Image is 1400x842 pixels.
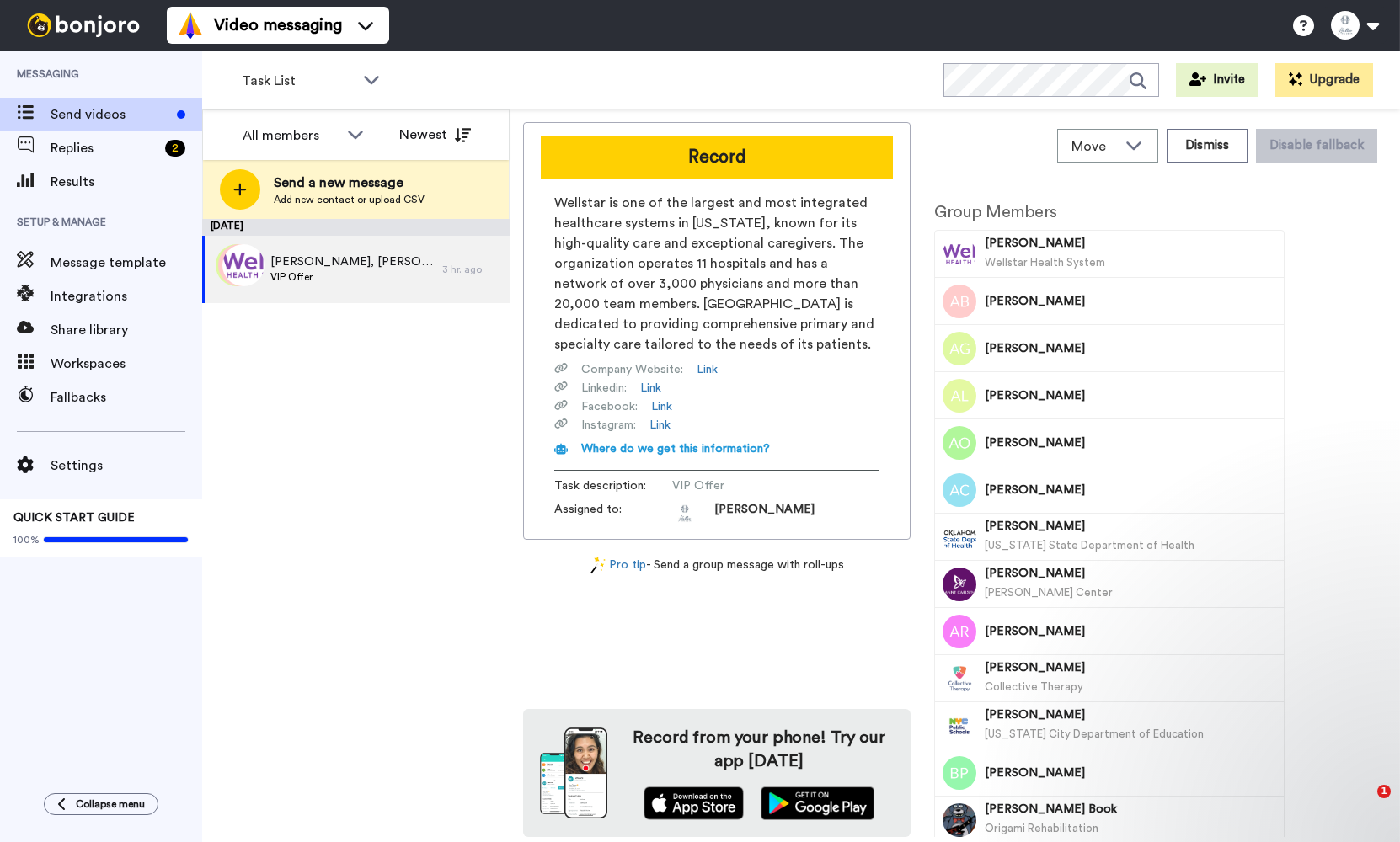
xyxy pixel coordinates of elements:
[590,557,646,574] a: Pro tip
[985,623,1278,640] span: [PERSON_NAME]
[51,138,158,158] span: Replies
[51,456,202,476] span: Settings
[581,443,770,455] span: Where do we get this information?
[51,286,202,306] span: Integrations
[270,253,434,270] span: [PERSON_NAME], [PERSON_NAME] & 104 others
[985,565,1278,582] span: [PERSON_NAME]
[985,765,1278,781] span: [PERSON_NAME]
[985,482,1278,498] span: [PERSON_NAME]
[985,728,1204,739] span: [US_STATE] City Department of Education
[624,726,894,773] h4: Record from your phone! Try our app [DATE]
[985,434,1278,451] span: [PERSON_NAME]
[651,398,672,415] a: Link
[943,803,976,837] img: Image of Bonnie Book
[943,568,976,601] img: Image of Angie Bolme
[672,501,697,526] img: 0cdba2d7-1443-4677-9691-2502d3c84570-1758059421.jpg
[985,540,1194,551] span: [US_STATE] State Department of Health
[51,387,202,408] span: Fallbacks
[985,587,1113,598] span: [PERSON_NAME] Center
[541,136,893,179] button: Record
[985,801,1278,818] span: [PERSON_NAME] Book
[985,823,1098,834] span: Origami Rehabilitation
[1071,136,1117,157] span: Move
[985,293,1278,310] span: [PERSON_NAME]
[943,520,976,554] img: Image of Angelia Burke
[644,786,744,820] img: appstore
[714,501,815,526] span: [PERSON_NAME]
[943,285,976,318] img: Image of Alayna Bollinger
[985,257,1105,268] span: Wellstar Health System
[943,662,976,695] img: Image of Becky Daniel
[218,244,260,286] img: ab.png
[1275,63,1373,97] button: Upgrade
[943,756,976,790] img: Image of Bianca Pierre
[216,244,258,286] img: ag.png
[985,706,1278,723] span: [PERSON_NAME]
[540,727,607,818] img: download
[943,379,976,413] img: Image of Amanda Lujan
[274,173,425,193] span: Send a new message
[165,140,185,157] div: 2
[761,786,874,820] img: playstore
[1167,129,1248,163] button: Dismiss
[51,320,202,340] span: Share library
[581,380,627,397] span: Linkedin :
[985,518,1278,535] span: [PERSON_NAME]
[51,104,170,125] span: Send videos
[20,13,147,37] img: bj-logo-header-white.svg
[985,340,1278,357] span: [PERSON_NAME]
[274,193,425,206] span: Add new contact or upload CSV
[985,387,1278,404] span: [PERSON_NAME]
[76,797,145,811] span: Collapse menu
[985,235,1278,252] span: [PERSON_NAME]
[697,361,718,378] a: Link
[943,615,976,648] img: Image of Annie Rosen
[943,237,976,271] img: Image of Adrianna Mallett
[649,417,671,434] a: Link
[1377,785,1391,798] span: 1
[672,477,832,494] span: VIP Offer
[442,263,501,276] div: 3 hr. ago
[242,71,355,91] span: Task List
[1256,129,1377,163] button: Disable fallback
[222,244,265,286] img: 9b99fccc-d2bf-4d92-b22d-374ae8bf28fe.png
[51,172,202,192] span: Results
[985,681,1083,692] span: Collective Therapy
[554,477,672,494] span: Task description :
[387,118,484,152] button: Newest
[13,533,40,546] span: 100%
[581,417,636,434] span: Instagram :
[523,557,911,574] div: - Send a group message with roll-ups
[934,203,1285,221] h2: Group Members
[943,426,976,460] img: Image of Amy OConnor
[177,12,204,39] img: vm-color.svg
[581,361,683,378] span: Company Website :
[581,398,638,415] span: Facebook :
[51,253,202,273] span: Message template
[943,709,976,743] img: Image of Betsy Mandel
[243,125,339,146] div: All members
[943,473,976,507] img: Image of Angela Cammarano-Moses
[44,793,158,815] button: Collapse menu
[202,219,510,236] div: [DATE]
[554,193,879,354] span: Wellstar is one of the largest and most integrated healthcare systems in [US_STATE], known for it...
[1176,63,1258,97] button: Invite
[640,380,661,397] a: Link
[985,659,1278,676] span: [PERSON_NAME]
[1343,785,1383,825] iframe: Intercom live chat
[214,13,342,37] span: Video messaging
[270,270,434,284] span: VIP Offer
[51,354,202,374] span: Workspaces
[13,512,135,524] span: QUICK START GUIDE
[554,501,672,526] span: Assigned to:
[943,332,976,365] img: Image of Ali Gibson
[590,557,606,574] img: magic-wand.svg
